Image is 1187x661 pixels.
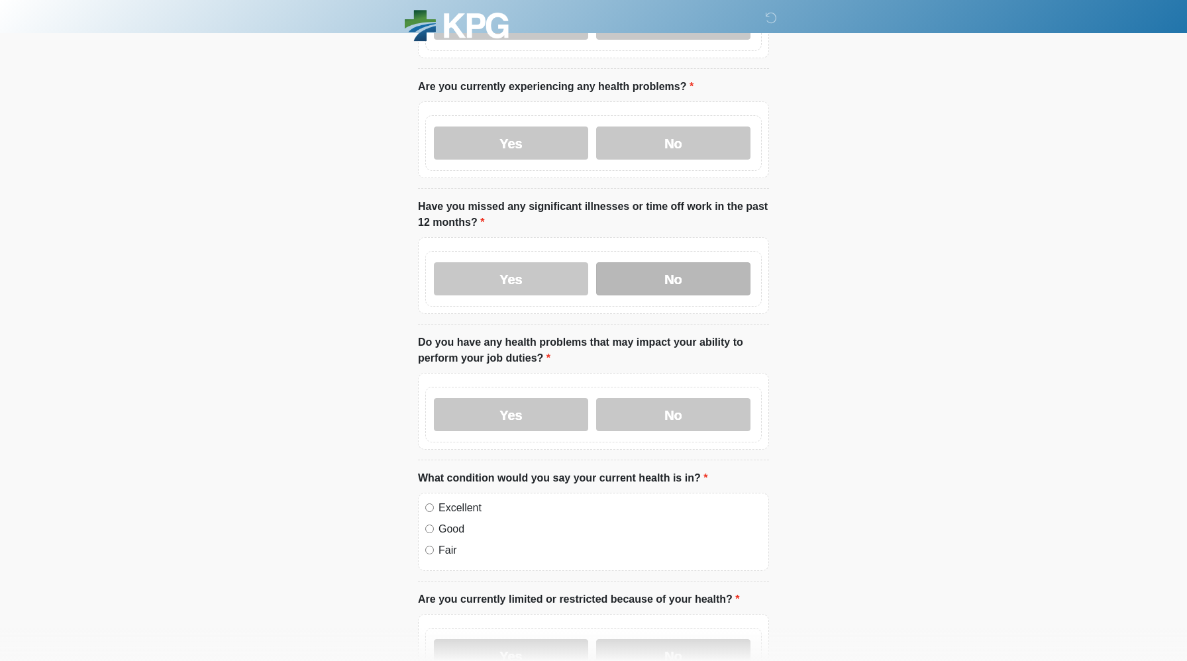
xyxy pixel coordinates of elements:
[425,525,434,533] input: Good
[425,546,434,554] input: Fair
[434,398,588,431] label: Yes
[405,10,509,45] img: KPG Healthcare Logo
[418,470,707,486] label: What condition would you say your current health is in?
[434,262,588,295] label: Yes
[434,127,588,160] label: Yes
[439,521,762,537] label: Good
[439,542,762,558] label: Fair
[596,398,750,431] label: No
[418,79,694,95] label: Are you currently experiencing any health problems?
[425,503,434,512] input: Excellent
[418,334,769,366] label: Do you have any health problems that may impact your ability to perform your job duties?
[418,199,769,230] label: Have you missed any significant illnesses or time off work in the past 12 months?
[596,262,750,295] label: No
[418,591,739,607] label: Are you currently limited or restricted because of your health?
[596,127,750,160] label: No
[439,500,762,516] label: Excellent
